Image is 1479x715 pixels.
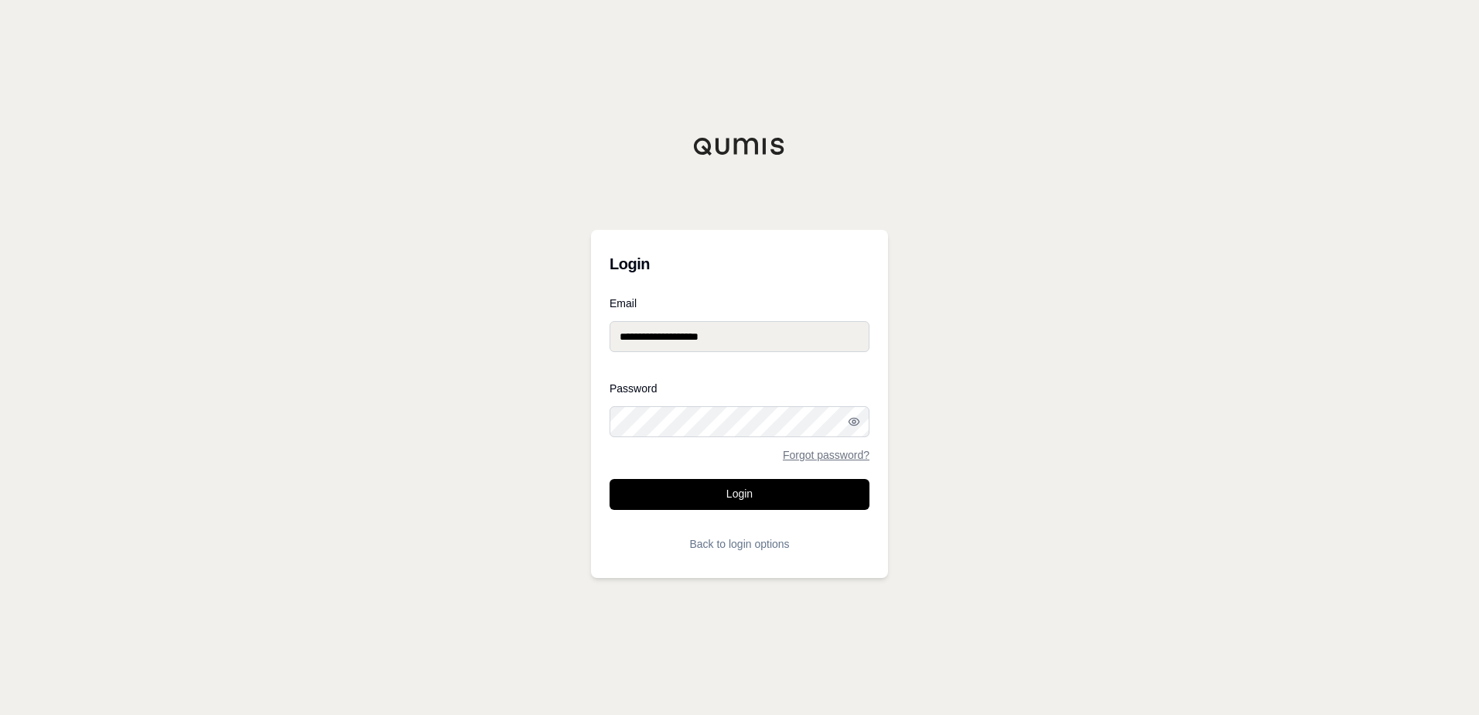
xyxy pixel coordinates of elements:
img: Qumis [693,137,786,156]
a: Forgot password? [783,450,869,460]
label: Password [610,383,869,394]
label: Email [610,298,869,309]
button: Login [610,479,869,510]
button: Back to login options [610,529,869,559]
h3: Login [610,248,869,279]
